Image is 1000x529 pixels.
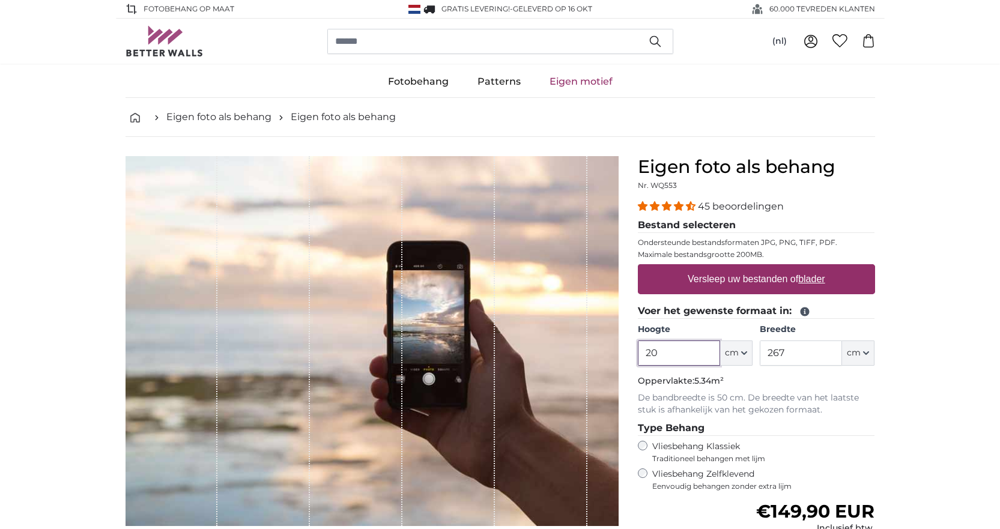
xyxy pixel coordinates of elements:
[694,375,724,386] span: 5.34m²
[535,66,627,97] a: Eigen motief
[760,324,874,336] label: Breedte
[144,4,234,14] span: FOTOBEHANG OP MAAT
[126,98,875,137] nav: breadcrumbs
[463,66,535,97] a: Patterns
[638,324,753,336] label: Hoogte
[798,274,825,284] u: blader
[638,421,875,436] legend: Type Behang
[652,468,875,491] label: Vliesbehang Zelfklevend
[698,201,784,212] span: 45 beoordelingen
[756,500,874,522] span: €149,90 EUR
[763,31,796,52] button: (nl)
[842,340,874,366] button: cm
[638,375,875,387] p: Oppervlakte:
[652,482,875,491] span: Eenvoudig behangen zonder extra lijm
[769,4,875,14] span: 60.000 TEVREDEN KLANTEN
[638,304,875,319] legend: Voer het gewenste formaat in:
[513,4,592,13] span: Geleverd op 16 okt
[652,454,853,464] span: Traditioneel behangen met lijm
[652,441,853,464] label: Vliesbehang Klassiek
[683,267,830,291] label: Versleep uw bestanden of
[374,66,463,97] a: Fotobehang
[638,218,875,233] legend: Bestand selecteren
[847,347,861,359] span: cm
[638,250,875,259] p: Maximale bestandsgrootte 200MB.
[720,340,753,366] button: cm
[441,4,510,13] span: GRATIS levering!
[166,110,271,124] a: Eigen foto als behang
[725,347,739,359] span: cm
[510,4,592,13] span: -
[638,201,698,212] span: 4.36 stars
[638,238,875,247] p: Ondersteunde bestandsformaten JPG, PNG, TIFF, PDF.
[408,5,420,14] img: Nederland
[638,156,875,178] h1: Eigen foto als behang
[126,26,204,56] img: Betterwalls
[638,181,677,190] span: Nr. WQ553
[291,110,396,124] a: Eigen foto als behang
[638,392,875,416] p: De bandbreedte is 50 cm. De breedte van het laatste stuk is afhankelijk van het gekozen formaat.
